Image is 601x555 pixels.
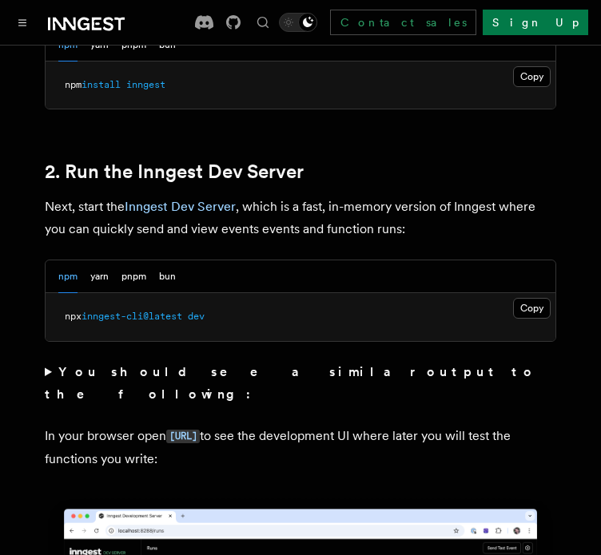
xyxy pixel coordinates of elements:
[45,196,556,240] p: Next, start the , which is a fast, in-memory version of Inngest where you can quickly send and vi...
[45,425,556,470] p: In your browser open to see the development UI where later you will test the functions you write:
[330,10,476,35] a: Contact sales
[159,260,176,293] button: bun
[45,161,304,183] a: 2. Run the Inngest Dev Server
[65,311,82,322] span: npx
[82,311,182,322] span: inngest-cli@latest
[125,199,236,214] a: Inngest Dev Server
[13,13,32,32] button: Toggle navigation
[121,260,146,293] button: pnpm
[45,364,536,402] strong: You should see a similar output to the following:
[166,428,200,443] a: [URL]
[253,13,273,32] button: Find something...
[513,66,551,87] button: Copy
[65,79,82,90] span: npm
[188,311,205,322] span: dev
[126,79,165,90] span: inngest
[58,260,78,293] button: npm
[166,430,200,443] code: [URL]
[279,13,317,32] button: Toggle dark mode
[483,10,588,35] a: Sign Up
[513,298,551,319] button: Copy
[82,79,121,90] span: install
[90,260,109,293] button: yarn
[45,361,556,406] summary: You should see a similar output to the following:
